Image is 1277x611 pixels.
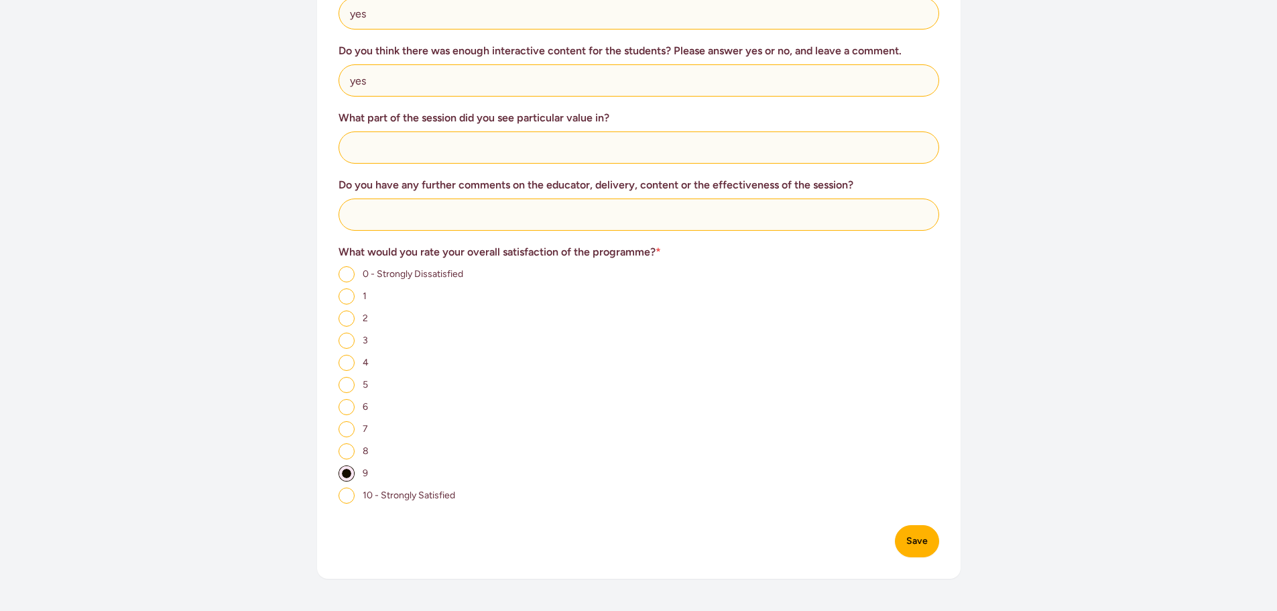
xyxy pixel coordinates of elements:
span: 10 - Strongly Satisfied [363,490,455,501]
span: 9 [363,467,368,479]
input: 10 - Strongly Satisfied [339,488,355,504]
h3: Do you think there was enough interactive content for the students? Please answer yes or no, and ... [339,43,939,59]
input: 9 [339,465,355,482]
input: 0 - Strongly Dissatisfied [339,266,355,282]
h3: What would you rate your overall satisfaction of the programme? [339,244,939,260]
input: 3 [339,333,355,349]
button: Save [895,525,939,557]
span: 6 [363,401,368,412]
input: 4 [339,355,355,371]
span: 7 [363,423,368,435]
span: 8 [363,445,369,457]
span: 0 - Strongly Dissatisfied [363,268,463,280]
h3: Do you have any further comments on the educator, delivery, content or the effectiveness of the s... [339,177,939,193]
h3: What part of the session did you see particular value in? [339,110,939,126]
span: 5 [363,379,368,390]
input: 1 [339,288,355,304]
input: 6 [339,399,355,415]
span: 3 [363,335,368,346]
span: 4 [363,357,369,368]
span: 2 [363,313,368,324]
input: 7 [339,421,355,437]
input: 5 [339,377,355,393]
input: 8 [339,443,355,459]
input: 2 [339,311,355,327]
span: 1 [363,290,367,302]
